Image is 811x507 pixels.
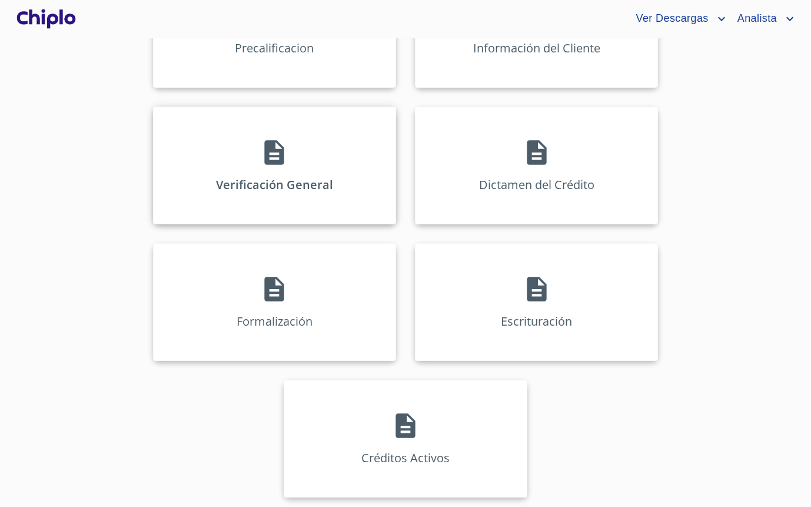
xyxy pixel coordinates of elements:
span: Ver Descargas [627,9,714,28]
p: Información del Cliente [473,40,600,56]
span: Analista [729,9,783,28]
button: account of current user [627,9,728,28]
p: Escrituración [501,313,572,329]
p: Dictamen del Crédito [479,177,594,193]
button: account of current user [729,9,797,28]
p: Formalización [237,313,313,329]
p: Precalificacion [235,40,314,56]
p: Créditos Activos [361,450,450,466]
p: Verificación General [216,177,333,193]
